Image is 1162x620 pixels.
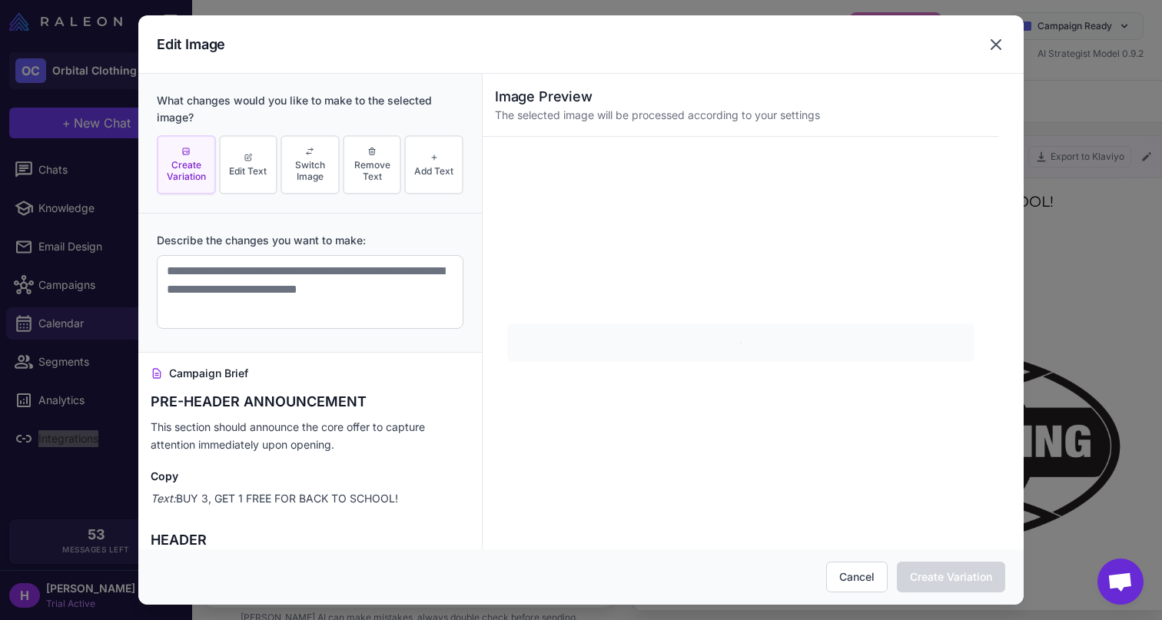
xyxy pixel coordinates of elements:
[151,490,470,508] p: BUY 3, GET 1 FREE FOR BACK TO SCHOOL!
[151,469,470,484] h4: Copy
[161,159,211,182] span: Create Variation
[219,135,278,194] button: Edit Text
[897,562,1005,592] button: Create Variation
[151,419,470,454] p: This section should announce the core offer to capture attention immediately upon opening.
[9,36,470,497] img: Orbital Clothing Brand Logo
[1097,559,1144,605] a: Open chat
[151,391,470,413] h3: PRE-HEADER ANNOUNCEMENT
[495,107,987,124] p: The selected image will be processed according to your settings
[151,365,470,382] h4: Campaign Brief
[826,562,888,592] button: Cancel
[157,135,216,194] button: Create Variation
[281,135,340,194] button: Switch Image
[343,135,402,194] button: Remove Text
[404,135,463,194] button: Add Text
[157,232,463,249] label: Describe the changes you want to make:
[740,342,742,343] img: Ketamean Girls T-Shirt
[285,159,335,182] span: Switch Image
[17,8,463,28] h1: BUY 3, GET 1 FREE FOR BACK TO SCHOOL!
[151,529,470,551] h3: HEADER
[347,159,397,182] span: Remove Text
[157,92,463,126] div: What changes would you like to make to the selected image?
[229,165,267,177] span: Edit Text
[414,165,453,177] span: Add Text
